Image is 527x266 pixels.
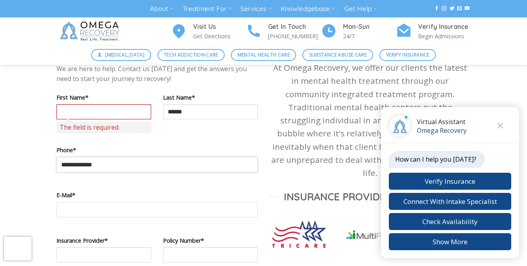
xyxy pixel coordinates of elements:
[281,2,335,16] a: Knowledgebase
[231,49,296,61] a: Mental Health Care
[56,236,151,245] label: Insurance Provider*
[396,22,471,41] a: Verify Insurance Begin Admissions
[418,32,471,41] p: Begin Admissions
[158,49,225,61] a: Tech Addiction Care
[163,236,258,245] label: Policy Number*
[238,51,290,58] span: Mental Health Care
[182,2,232,16] a: Treatment For
[193,32,246,41] p: Get Directions
[268,32,321,41] p: [PHONE_NUMBER]
[344,2,377,16] a: Get Help
[386,51,429,58] span: Verify Insurance
[56,64,258,84] p: We are here to help. Contact us [DATE] and get the answers you need to start your journey to reco...
[56,17,126,45] img: Omega Recovery
[418,22,471,32] h4: Verify Insurance
[450,6,454,11] a: Follow on Twitter
[91,49,151,61] a: [MEDICAL_DATA]
[343,32,396,41] p: 24/7
[434,6,439,11] a: Follow on Facebook
[240,2,272,16] a: Services
[105,51,144,58] span: [MEDICAL_DATA]
[56,122,151,133] span: The field is required.
[163,93,258,102] label: Last Name*
[150,2,173,16] a: About
[56,145,258,155] label: Phone*
[343,22,396,32] h4: Mon-Sun
[56,191,258,200] label: E-Mail*
[309,51,367,58] span: Substance Abuse Care
[164,51,218,58] span: Tech Addiction Care
[302,49,373,61] a: Substance Abuse Care
[193,22,246,32] h4: Visit Us
[465,6,469,11] a: Follow on YouTube
[56,93,151,102] label: First Name*
[268,22,321,32] h4: Get In Touch
[442,6,446,11] a: Follow on Instagram
[457,6,462,11] a: Send us an email
[379,49,436,61] a: Verify Insurance
[270,61,471,179] p: At Omega Recovery, we offer our clients the latest in mental health treatment through our communi...
[284,190,457,203] span: Insurance Providers we Accept
[246,22,321,41] a: Get In Touch [PHONE_NUMBER]
[171,22,246,41] a: Visit Us Get Directions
